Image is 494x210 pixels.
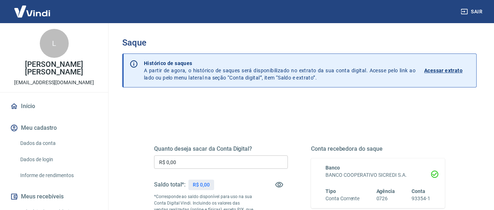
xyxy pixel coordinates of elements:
[9,189,99,205] button: Meus recebíveis
[9,98,99,114] a: Início
[325,195,359,202] h6: Conta Corrente
[6,61,102,76] p: [PERSON_NAME] [PERSON_NAME]
[325,171,430,179] h6: BANCO COOPERATIVO SICREDI S.A.
[412,195,430,202] h6: 93354-1
[325,188,336,194] span: Tipo
[376,188,395,194] span: Agência
[154,181,186,188] h5: Saldo total*:
[193,181,210,189] p: R$ 0,00
[9,0,56,22] img: Vindi
[40,29,69,58] div: L
[122,38,477,48] h3: Saque
[459,5,485,18] button: Sair
[154,145,288,153] h5: Quanto deseja sacar da Conta Digital?
[424,67,463,74] p: Acessar extrato
[14,79,94,86] p: [EMAIL_ADDRESS][DOMAIN_NAME]
[17,168,99,183] a: Informe de rendimentos
[412,188,425,194] span: Conta
[17,136,99,151] a: Dados da conta
[376,195,395,202] h6: 0726
[144,60,416,81] p: A partir de agora, o histórico de saques será disponibilizado no extrato da sua conta digital. Ac...
[311,145,445,153] h5: Conta recebedora do saque
[144,60,416,67] p: Histórico de saques
[325,165,340,171] span: Banco
[9,120,99,136] button: Meu cadastro
[17,152,99,167] a: Dados de login
[424,60,470,81] a: Acessar extrato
